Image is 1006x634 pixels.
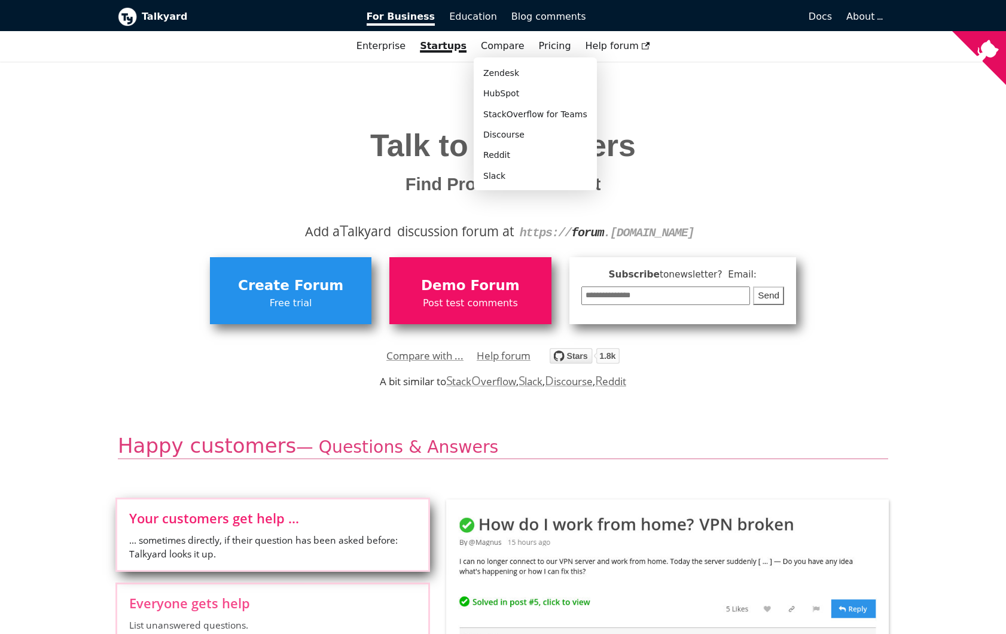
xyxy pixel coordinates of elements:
span: Your customers get help ... [129,511,416,525]
span: Help forum [586,40,650,51]
a: Reddit [595,374,626,388]
a: Help forum [477,347,531,365]
span: T [340,220,348,241]
a: Zendesk [478,64,592,83]
a: For Business [359,7,443,27]
a: Education [442,7,504,27]
a: Talkyard logoTalkyard [118,7,350,26]
span: Subscribe [581,267,785,282]
a: Slack [478,167,592,185]
a: Compare with ... [386,347,464,365]
a: Pricing [532,36,578,56]
span: Post test comments [395,295,545,311]
a: Reddit [478,146,592,164]
span: Everyone gets help [129,596,416,609]
a: Compare [481,40,525,51]
span: S [519,372,525,389]
span: Blog comments [511,11,586,22]
a: Create ForumFree trial [210,257,371,324]
a: Docs [593,7,840,27]
a: Slack [519,374,542,388]
span: Free trial [216,295,365,311]
small: — Questions & Answers [296,437,498,457]
div: Add a alkyard discussion forum at [127,221,879,242]
span: List unanswered questions. [129,618,416,632]
span: ... sometimes directly, if their question has been asked before: Talkyard looks it up. [129,534,416,560]
span: Docs [809,11,832,22]
a: Startups [413,36,474,56]
span: to newsletter ? Email: [660,269,757,280]
b: Talkyard [142,9,350,25]
a: StackOverflow [446,374,516,388]
h2: Happy customers [118,433,888,460]
span: Education [449,11,497,22]
a: HubSpot [478,84,592,103]
span: Find Product-Market Fit [406,172,601,197]
span: Talk to your users [370,128,636,163]
span: Demo Forum [395,275,545,297]
button: Send [753,286,784,305]
span: For Business [367,11,435,26]
a: Demo ForumPost test comments [389,257,551,324]
a: About [846,11,881,22]
img: Talkyard logo [118,7,137,26]
a: Discourse [478,126,592,144]
a: StackOverflow for Teams [478,105,592,124]
strong: forum [571,226,603,240]
span: D [545,372,554,389]
span: O [471,372,481,389]
a: Blog comments [504,7,593,27]
a: Enterprise [349,36,413,56]
code: https:// .[DOMAIN_NAME] [520,226,694,240]
span: R [595,372,603,389]
span: Create Forum [216,275,365,297]
a: Star debiki/talkyard on GitHub [550,350,620,367]
span: S [446,372,453,389]
a: Help forum [578,36,657,56]
img: talkyard.svg [550,348,620,364]
a: Discourse [545,374,592,388]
